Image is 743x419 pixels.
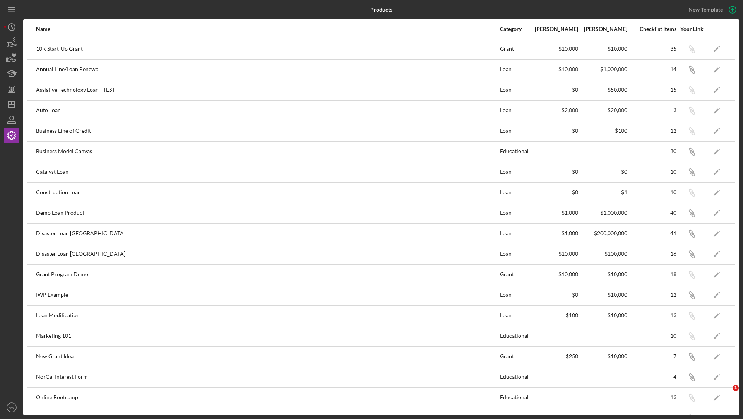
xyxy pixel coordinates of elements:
[579,128,627,134] div: $100
[500,204,529,223] div: Loan
[530,292,578,298] div: $0
[579,66,627,72] div: $1,000,000
[36,80,499,100] div: Assistive Technology Loan - TEST
[500,162,529,182] div: Loan
[628,333,676,339] div: 10
[36,39,499,59] div: 10K Start-Up Grant
[579,169,627,175] div: $0
[36,224,499,243] div: Disaster Loan [GEOGRAPHIC_DATA]
[628,189,676,195] div: 10
[500,368,529,387] div: Educational
[36,60,499,79] div: Annual Line/Loan Renewal
[500,327,529,346] div: Educational
[628,46,676,52] div: 35
[530,26,578,32] div: [PERSON_NAME]
[717,385,735,404] iframe: Intercom live chat
[628,353,676,359] div: 7
[36,204,499,223] div: Demo Loan Product
[4,400,19,415] button: AW
[628,107,676,113] div: 3
[628,271,676,277] div: 18
[579,107,627,113] div: $20,000
[530,189,578,195] div: $0
[36,388,499,407] div: Online Bootcamp
[579,251,627,257] div: $100,000
[500,347,529,366] div: Grant
[530,107,578,113] div: $2,000
[688,4,723,15] div: New Template
[530,128,578,134] div: $0
[579,46,627,52] div: $10,000
[579,26,627,32] div: [PERSON_NAME]
[500,142,529,161] div: Educational
[36,286,499,305] div: IWP Example
[579,312,627,318] div: $10,000
[36,245,499,264] div: Disaster Loan [GEOGRAPHIC_DATA]
[500,39,529,59] div: Grant
[530,210,578,216] div: $1,000
[370,7,392,13] b: Products
[500,80,529,100] div: Loan
[684,4,739,15] button: New Template
[530,353,578,359] div: $250
[500,183,529,202] div: Loan
[628,169,676,175] div: 10
[628,230,676,236] div: 41
[733,385,739,391] span: 1
[628,66,676,72] div: 14
[36,142,499,161] div: Business Model Canvas
[36,265,499,284] div: Grant Program Demo
[530,312,578,318] div: $100
[500,121,529,141] div: Loan
[530,169,578,175] div: $0
[36,121,499,141] div: Business Line of Credit
[579,292,627,298] div: $10,000
[36,347,499,366] div: New Grant Idea
[628,26,676,32] div: Checklist Items
[628,374,676,380] div: 4
[36,101,499,120] div: Auto Loan
[36,327,499,346] div: Marketing 101
[628,128,676,134] div: 12
[500,60,529,79] div: Loan
[628,312,676,318] div: 13
[579,189,627,195] div: $1
[579,230,627,236] div: $200,000,000
[579,87,627,93] div: $50,000
[530,66,578,72] div: $10,000
[500,265,529,284] div: Grant
[530,46,578,52] div: $10,000
[9,405,15,410] text: AW
[628,87,676,93] div: 15
[500,101,529,120] div: Loan
[628,148,676,154] div: 30
[628,394,676,400] div: 13
[628,210,676,216] div: 40
[579,210,627,216] div: $1,000,000
[628,251,676,257] div: 16
[36,26,499,32] div: Name
[36,368,499,387] div: NorCal Interest Form
[530,271,578,277] div: $10,000
[628,292,676,298] div: 12
[579,271,627,277] div: $10,000
[500,245,529,264] div: Loan
[500,224,529,243] div: Loan
[36,162,499,182] div: Catalyst Loan
[36,306,499,325] div: Loan Modification
[36,183,499,202] div: Construction Loan
[500,26,529,32] div: Category
[677,26,706,32] div: Your Link
[500,286,529,305] div: Loan
[530,87,578,93] div: $0
[530,230,578,236] div: $1,000
[530,251,578,257] div: $10,000
[579,353,627,359] div: $10,000
[500,388,529,407] div: Educational
[500,306,529,325] div: Loan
